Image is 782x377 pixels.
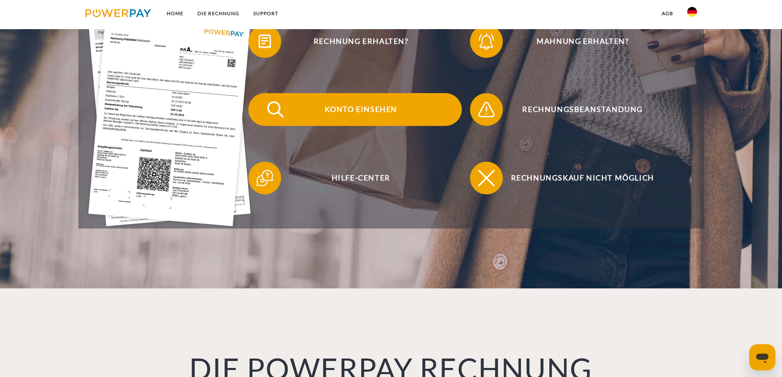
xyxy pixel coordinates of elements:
[749,344,775,370] iframe: Schaltfläche zum Öffnen des Messaging-Fensters
[85,9,151,17] img: logo-powerpay.svg
[470,162,683,194] button: Rechnungskauf nicht möglich
[248,93,462,126] button: Konto einsehen
[476,168,497,188] img: qb_close.svg
[248,25,462,58] button: Rechnung erhalten?
[482,93,683,126] span: Rechnungsbeanstandung
[260,162,461,194] span: Hilfe-Center
[265,99,286,120] img: qb_search.svg
[255,168,275,188] img: qb_help.svg
[687,7,697,17] img: de
[482,25,683,58] span: Mahnung erhalten?
[246,6,285,21] a: SUPPORT
[255,31,275,52] img: qb_bill.svg
[248,162,462,194] button: Hilfe-Center
[470,93,683,126] button: Rechnungsbeanstandung
[476,31,497,52] img: qb_bell.svg
[482,162,683,194] span: Rechnungskauf nicht möglich
[476,99,497,120] img: qb_warning.svg
[260,25,461,58] span: Rechnung erhalten?
[160,6,190,21] a: Home
[655,6,680,21] a: agb
[260,93,461,126] span: Konto einsehen
[470,25,683,58] button: Mahnung erhalten?
[190,6,246,21] a: DIE RECHNUNG
[88,9,251,226] img: single_invoice_powerpay_de.jpg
